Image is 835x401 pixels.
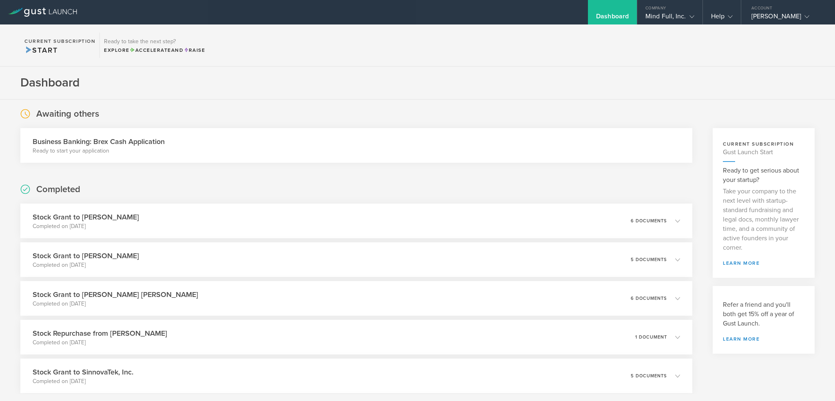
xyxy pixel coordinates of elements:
[645,12,694,24] div: Mind Full, Inc.
[711,12,733,24] div: Help
[596,12,629,24] div: Dashboard
[794,362,835,401] iframe: Chat Widget
[751,12,821,24] div: [PERSON_NAME]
